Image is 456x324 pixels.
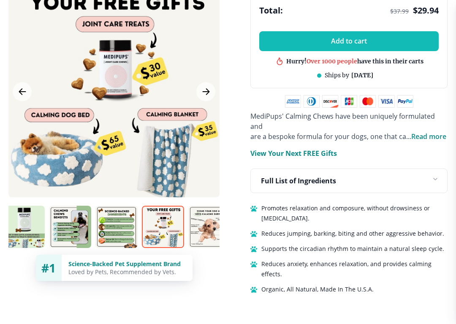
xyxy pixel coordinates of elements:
span: [DATE] [351,71,373,79]
span: #1 [41,260,56,276]
div: in this shop [319,66,391,74]
span: Total: [259,5,283,16]
p: Full List of Ingredients [261,176,336,186]
span: Reduces anxiety, enhances relaxation, and provides calming effects. [261,259,448,279]
img: Calming Chews | Natural Dog Supplements [95,206,138,248]
span: Promotes relaxation and composure, without drowsiness or [MEDICAL_DATA]. [261,203,448,223]
button: Add to cart [259,31,439,51]
div: Science-Backed Pet Supplement Brand [68,260,186,268]
img: Calming Chews | Natural Dog Supplements [3,206,45,248]
span: Supports the circadian rhythm to maintain a natural sleep cycle. [261,244,444,254]
span: Add to cart [331,37,367,45]
span: Read more [411,132,446,141]
span: Reduces jumping, barking, biting and other aggressive behavior. [261,229,444,239]
span: Organic, All Natural, Made In The U.S.A. [261,284,374,294]
span: $ 37.99 [390,7,409,15]
div: Hurry! have this in their carts [286,56,423,64]
span: Best product [319,66,357,74]
span: are a bespoke formula for your dogs, one that ca [250,132,406,141]
button: Previous Image [13,82,32,101]
img: Calming Chews | Natural Dog Supplements [142,206,184,248]
span: MediPups' Calming Chews have been uniquely formulated and [250,112,435,131]
p: View Your Next FREE Gifts [250,148,337,158]
span: Over 1000 people [307,56,357,63]
div: Loved by Pets, Recommended by Vets. [68,268,186,276]
img: Calming Chews | Natural Dog Supplements [188,206,231,248]
img: payment methods [285,95,413,108]
span: $ 29.94 [413,5,439,16]
span: ... [406,132,446,141]
button: Next Image [196,82,215,101]
img: Calming Chews | Natural Dog Supplements [49,206,91,248]
span: Ships by [325,71,349,79]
